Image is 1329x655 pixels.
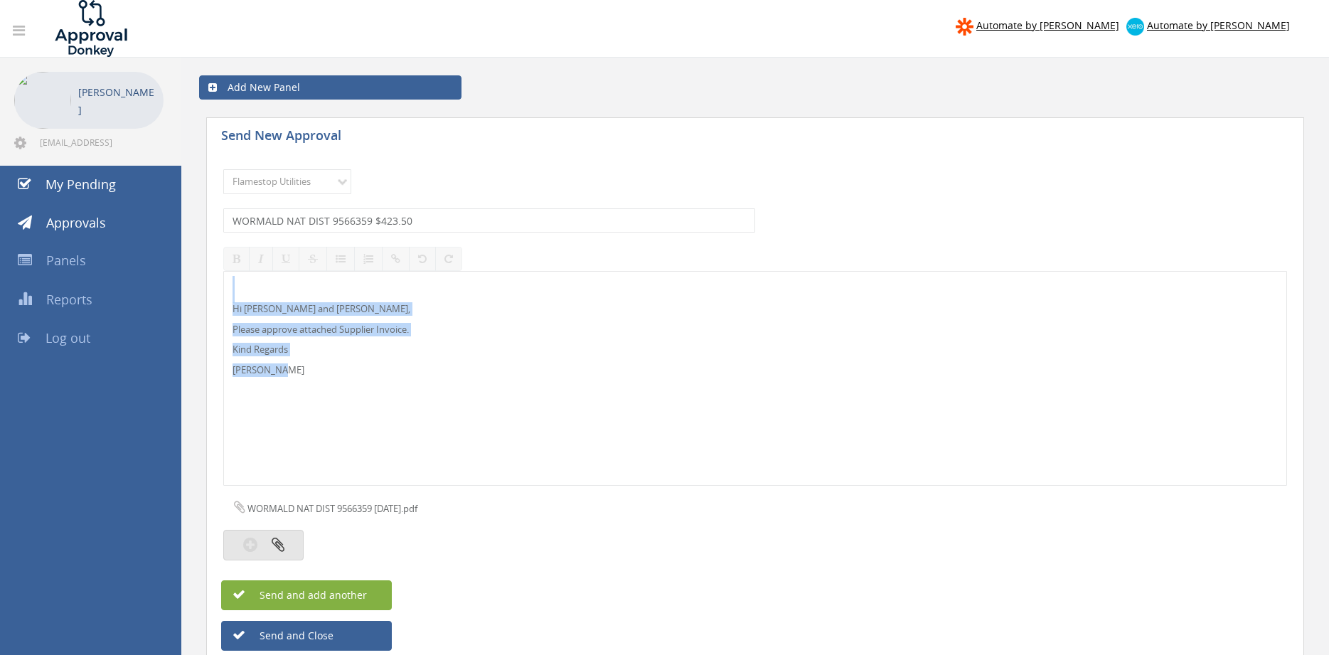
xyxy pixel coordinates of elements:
[435,247,462,271] button: Redo
[1147,18,1290,32] span: Automate by [PERSON_NAME]
[233,323,1278,336] p: Please approve attached Supplier Invoice.
[229,588,367,602] span: Send and add another
[78,83,156,119] p: [PERSON_NAME]
[221,580,392,610] button: Send and add another
[354,247,383,271] button: Ordered List
[272,247,299,271] button: Underline
[221,129,470,147] h5: Send New Approval
[382,247,410,271] button: Insert / edit link
[976,18,1119,32] span: Automate by [PERSON_NAME]
[326,247,355,271] button: Unordered List
[299,247,327,271] button: Strikethrough
[249,247,273,271] button: Italic
[221,621,392,651] button: Send and Close
[409,247,436,271] button: Undo
[46,214,106,231] span: Approvals
[233,343,1278,356] p: Kind Regards
[233,363,1278,377] p: [PERSON_NAME]
[233,302,1278,316] p: Hi [PERSON_NAME] and [PERSON_NAME],
[199,75,461,100] a: Add New Panel
[956,18,973,36] img: zapier-logomark.png
[46,252,86,269] span: Panels
[223,247,250,271] button: Bold
[223,208,755,233] input: Subject
[247,502,417,515] span: WORMALD NAT DIST 9566359 [DATE].pdf
[46,329,90,346] span: Log out
[1126,18,1144,36] img: xero-logo.png
[46,176,116,193] span: My Pending
[40,137,161,148] span: [EMAIL_ADDRESS][DOMAIN_NAME]
[46,291,92,308] span: Reports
